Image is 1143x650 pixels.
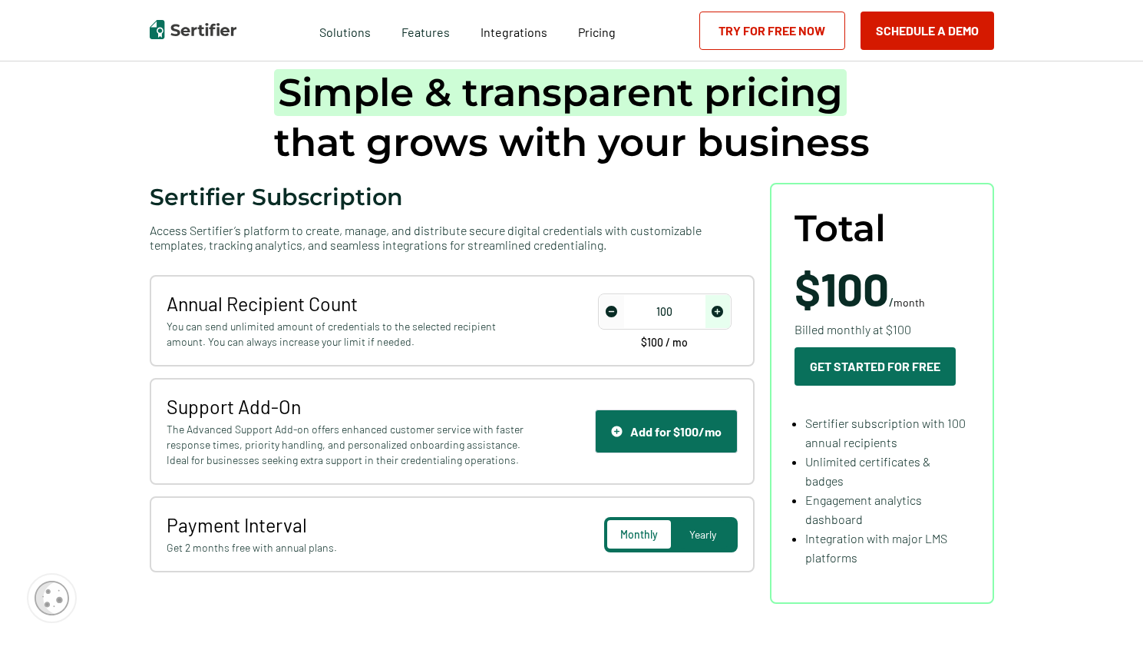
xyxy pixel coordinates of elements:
[606,306,617,317] img: Decrease Icon
[578,21,616,40] a: Pricing
[712,306,723,317] img: Increase Icon
[794,260,889,316] span: $100
[620,528,658,541] span: Monthly
[167,319,528,350] span: You can send unlimited amount of credentials to the selected recipient amount. You can always inc...
[794,207,886,250] span: Total
[705,295,730,328] span: increase number
[401,21,450,40] span: Features
[167,395,528,418] span: Support Add-On
[150,223,755,252] span: Access Sertifier’s platform to create, manage, and distribute secure digital credentials with cus...
[894,296,925,309] span: month
[689,528,716,541] span: Yearly
[595,410,738,453] button: Support IconAdd for $100/mo
[794,347,956,386] button: Get Started For Free
[794,320,911,339] span: Billed monthly at $100
[167,292,528,315] span: Annual Recipient Count
[578,25,616,39] span: Pricing
[805,492,922,526] span: Engagement analytics dashboard
[167,513,528,536] span: Payment Interval
[35,581,69,615] img: Cookie Popup Icon
[861,12,994,50] button: Schedule a Demo
[794,265,925,311] span: /
[805,454,930,488] span: Unlimited certificates & badges
[611,426,623,437] img: Support Icon
[274,69,847,116] span: Simple & transparent pricing
[641,337,688,348] span: $100 / mo
[805,531,947,565] span: Integration with major LMS platforms
[167,422,528,468] span: The Advanced Support Add-on offers enhanced customer service with faster response times, priority...
[319,21,371,40] span: Solutions
[167,540,528,555] span: Get 2 months free with annual plans.
[699,12,845,50] a: Try for Free Now
[150,183,403,211] span: Sertifier Subscription
[481,25,547,39] span: Integrations
[150,20,236,39] img: Sertifier | Digital Credentialing Platform
[805,416,966,449] span: Sertifier subscription with 100 annual recipients
[1066,576,1143,650] iframe: Chat Widget
[600,295,624,328] span: decrease number
[481,21,547,40] a: Integrations
[274,68,870,167] h1: that grows with your business
[611,424,722,439] div: Add for $100/mo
